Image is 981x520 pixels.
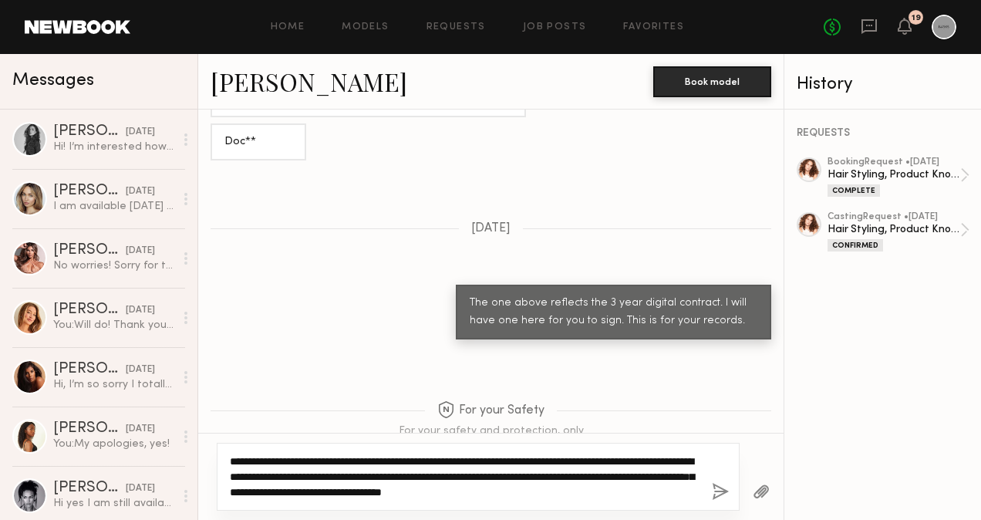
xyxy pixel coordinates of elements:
a: Models [342,22,389,32]
div: Hi yes I am still available. Filling it out now. [53,496,174,511]
div: REQUESTS [797,128,969,139]
div: Hair Styling, Product Knowledge Videos [828,167,960,182]
div: [PERSON_NAME] [53,302,126,318]
div: [DATE] [126,303,155,318]
div: 19 [912,14,921,22]
div: [DATE] [126,125,155,140]
div: [DATE] [126,244,155,258]
div: History [797,76,969,93]
span: For your Safety [437,401,544,420]
div: [PERSON_NAME] [53,124,126,140]
a: Book model [653,74,771,87]
div: [DATE] [126,363,155,377]
div: booking Request • [DATE] [828,157,960,167]
a: Home [271,22,305,32]
div: [PERSON_NAME] [53,421,126,437]
a: castingRequest •[DATE]Hair Styling, Product Knowledge VideosConfirmed [828,212,969,252]
div: I am available [DATE] as well [53,199,174,214]
a: Requests [426,22,486,32]
div: The one above reflects the 3 year digital contract. I will have one here for you to sign. This is... [470,295,757,330]
div: For your safety and protection, only communicate and pay directly within Newbook [368,424,615,452]
span: Messages [12,72,94,89]
a: [PERSON_NAME] [211,65,407,98]
a: bookingRequest •[DATE]Hair Styling, Product Knowledge VideosComplete [828,157,969,197]
div: [PERSON_NAME] [53,481,126,496]
div: You: Will do! Thank you for getting back to us! [53,318,174,333]
div: [DATE] [126,422,155,437]
div: Hair Styling, Product Knowledge Videos [828,222,960,237]
button: Book model [653,66,771,97]
a: Favorites [623,22,684,32]
div: Hi! I’m interested however I don’t want to color my hair! [53,140,174,154]
div: No worries! Sorry for the pressure for confirmation- this week things have been popping up left a... [53,258,174,273]
div: Confirmed [828,239,883,252]
div: [PERSON_NAME] [53,362,126,377]
div: Complete [828,184,880,197]
div: [PERSON_NAME] [53,184,126,199]
div: Hi, I’m so sorry I totally missed this casting request. Is it still any chance for me to do the c... [53,377,174,392]
div: [DATE] [126,184,155,199]
span: [DATE] [471,222,511,235]
div: You: My apologies, yes! [53,437,174,451]
div: [PERSON_NAME] [53,243,126,258]
div: casting Request • [DATE] [828,212,960,222]
div: [DATE] [126,481,155,496]
a: Job Posts [523,22,587,32]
